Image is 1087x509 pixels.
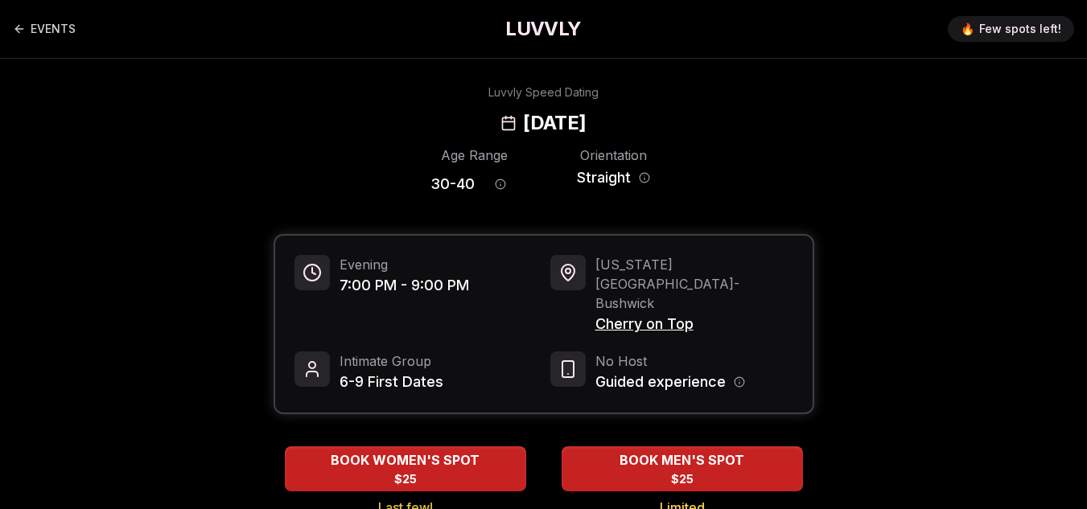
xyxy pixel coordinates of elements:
span: Cherry on Top [595,313,793,335]
div: Luvvly Speed Dating [488,84,599,101]
button: BOOK WOMEN'S SPOT - Last few! [285,446,526,491]
span: $25 [394,471,417,487]
div: Orientation [570,146,657,165]
button: Orientation information [639,172,650,183]
span: Evening [340,255,469,274]
span: Straight [577,166,631,189]
span: BOOK WOMEN'S SPOT [327,450,483,470]
span: Guided experience [595,371,726,393]
span: 6-9 First Dates [340,371,443,393]
a: Back to events [13,13,76,45]
span: Few spots left! [979,21,1061,37]
div: Age Range [430,146,518,165]
span: 30 - 40 [430,173,475,195]
button: Host information [734,376,745,388]
button: Age range information [483,166,518,202]
span: Intimate Group [340,351,443,371]
span: $25 [671,471,694,487]
span: 7:00 PM - 9:00 PM [340,274,469,297]
a: LUVVLY [505,16,581,42]
span: 🔥 [961,21,974,37]
button: BOOK MEN'S SPOT - Limited [562,446,803,491]
span: No Host [595,351,745,371]
span: BOOK MEN'S SPOT [616,450,747,470]
span: [US_STATE][GEOGRAPHIC_DATA] - Bushwick [595,255,793,313]
h2: [DATE] [523,110,586,136]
